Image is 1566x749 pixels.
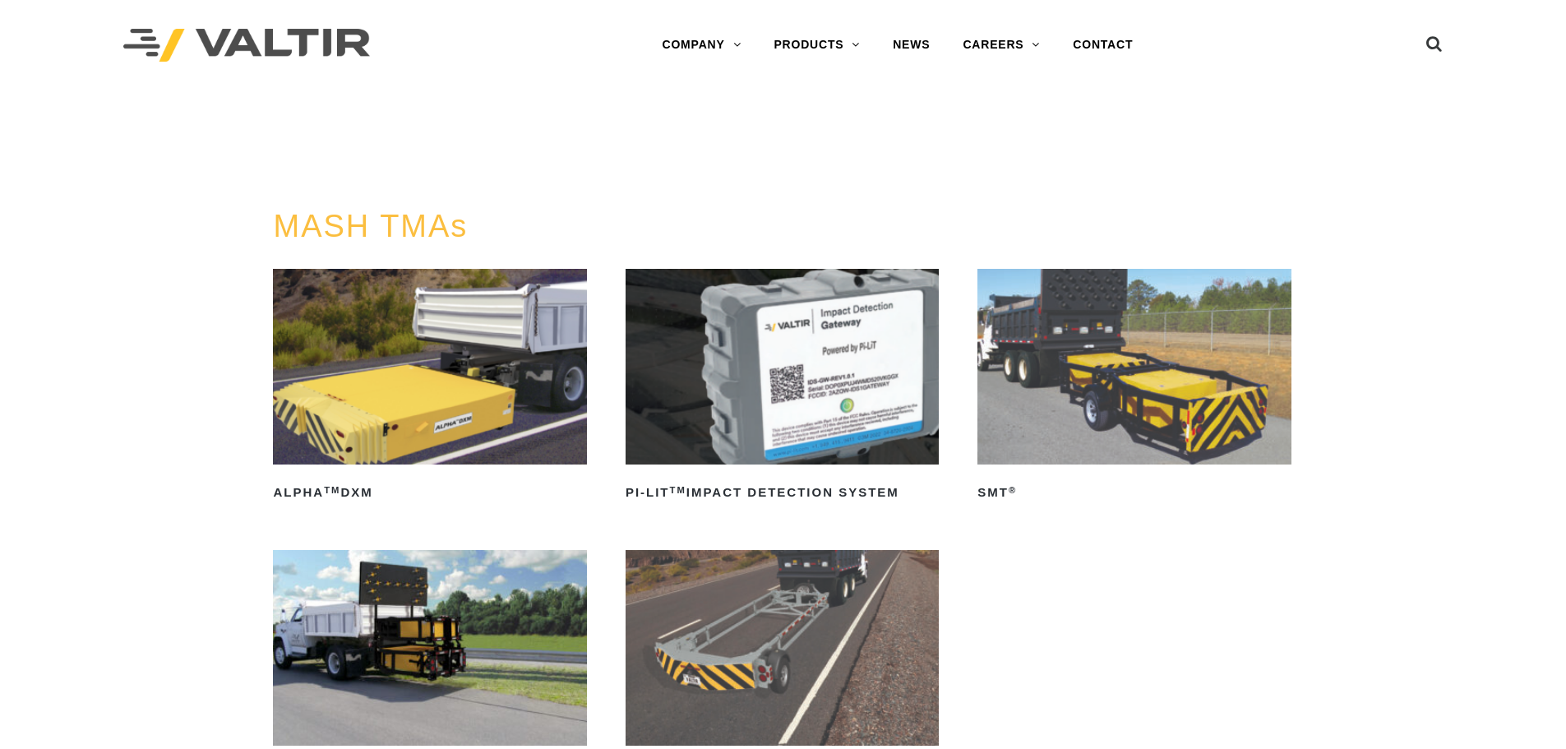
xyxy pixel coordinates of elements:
[670,485,686,495] sup: TM
[1009,485,1017,495] sup: ®
[626,269,939,506] a: PI-LITTMImpact Detection System
[273,479,586,506] h2: ALPHA DXM
[1056,29,1149,62] a: CONTACT
[757,29,876,62] a: PRODUCTS
[273,209,468,243] a: MASH TMAs
[626,479,939,506] h2: PI-LIT Impact Detection System
[876,29,946,62] a: NEWS
[977,269,1291,506] a: SMT®
[273,269,586,506] a: ALPHATMDXM
[324,485,340,495] sup: TM
[977,479,1291,506] h2: SMT
[946,29,1056,62] a: CAREERS
[645,29,757,62] a: COMPANY
[123,29,370,62] img: Valtir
